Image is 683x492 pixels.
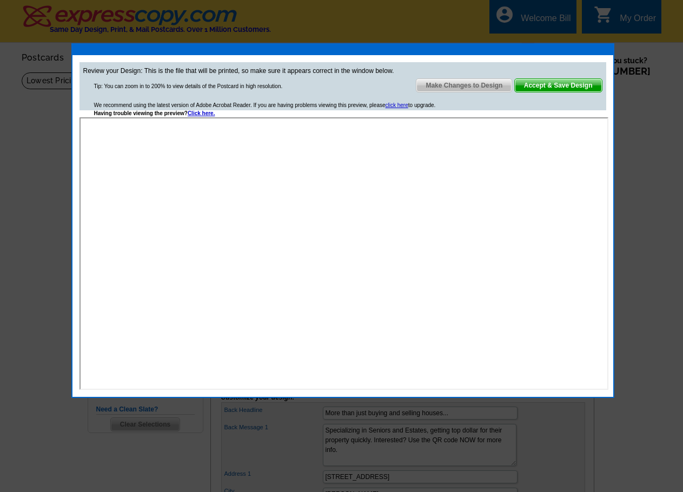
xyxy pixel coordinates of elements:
[386,102,408,108] a: click here
[79,62,606,110] div: Review your Design: This is the file that will be printed, so make sure it appears correct in the...
[188,110,215,116] a: Click here.
[416,79,512,92] span: Make Changes to Design
[531,458,683,492] iframe: LiveChat chat widget
[94,82,283,90] div: Tip: You can zoom in to 200% to view details of the Postcard in high resolution.
[94,110,215,116] strong: Having trouble viewing the preview?
[514,78,602,92] a: Accept & Save Design
[94,101,436,117] div: We recommend using the latest version of Adobe Acrobat Reader. If you are having problems viewing...
[515,79,602,92] span: Accept & Save Design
